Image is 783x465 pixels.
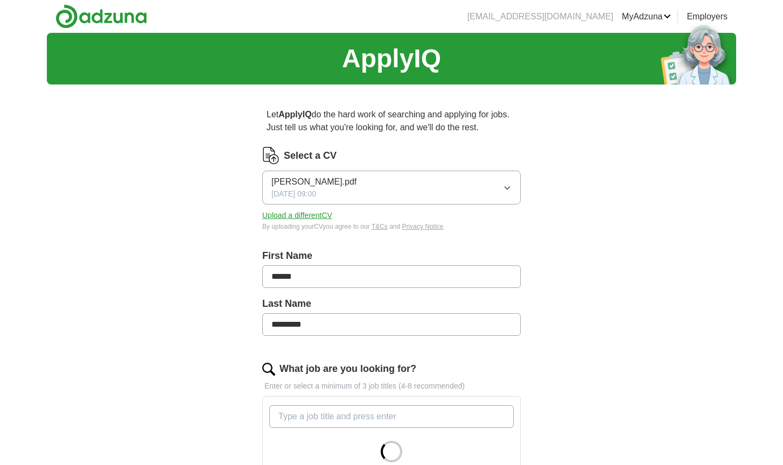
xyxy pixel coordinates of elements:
[262,171,521,205] button: [PERSON_NAME].pdf[DATE] 09:00
[279,362,416,376] label: What job are you looking for?
[262,381,521,392] p: Enter or select a minimum of 3 job titles (4-8 recommended)
[262,147,279,164] img: CV Icon
[271,188,316,200] span: [DATE] 09:00
[402,223,444,230] a: Privacy Notice
[622,10,672,23] a: MyAdzuna
[262,363,275,376] img: search.png
[284,149,337,163] label: Select a CV
[278,110,311,119] strong: ApplyIQ
[467,10,613,23] li: [EMAIL_ADDRESS][DOMAIN_NAME]
[262,249,521,263] label: First Name
[262,104,521,138] p: Let do the hard work of searching and applying for jobs. Just tell us what you're looking for, an...
[269,405,514,428] input: Type a job title and press enter
[55,4,147,29] img: Adzuna logo
[262,297,521,311] label: Last Name
[342,39,441,78] h1: ApplyIQ
[262,210,332,221] button: Upload a differentCV
[372,223,388,230] a: T&Cs
[271,175,356,188] span: [PERSON_NAME].pdf
[687,10,728,23] a: Employers
[262,222,521,231] div: By uploading your CV you agree to our and .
